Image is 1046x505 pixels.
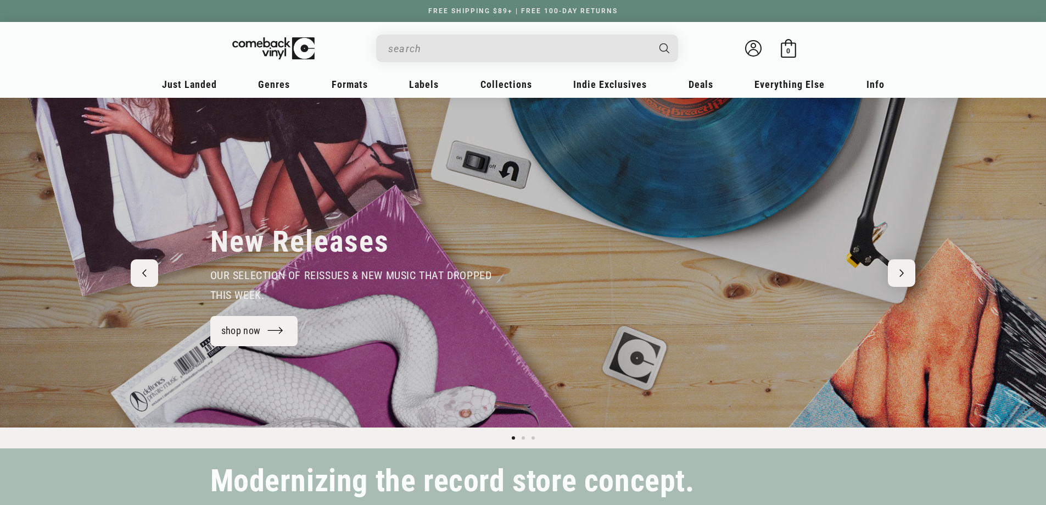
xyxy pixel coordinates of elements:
span: Formats [332,79,368,90]
span: Genres [258,79,290,90]
button: Load slide 1 of 3 [508,433,518,443]
span: Labels [409,79,439,90]
span: our selection of reissues & new music that dropped this week. [210,269,492,302]
button: Search [650,35,679,62]
button: Next slide [888,259,915,287]
span: 0 [786,47,790,55]
h2: Modernizing the record store concept. [210,468,695,494]
div: Search [376,35,678,62]
span: Indie Exclusives [573,79,647,90]
span: Collections [480,79,532,90]
a: FREE SHIPPING $89+ | FREE 100-DAY RETURNS [417,7,629,15]
button: Load slide 2 of 3 [518,433,528,443]
a: shop now [210,316,298,346]
input: search [388,37,648,60]
span: Just Landed [162,79,217,90]
h2: New Releases [210,224,389,260]
span: Info [866,79,885,90]
button: Load slide 3 of 3 [528,433,538,443]
button: Previous slide [131,259,158,287]
span: Everything Else [754,79,825,90]
span: Deals [689,79,713,90]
